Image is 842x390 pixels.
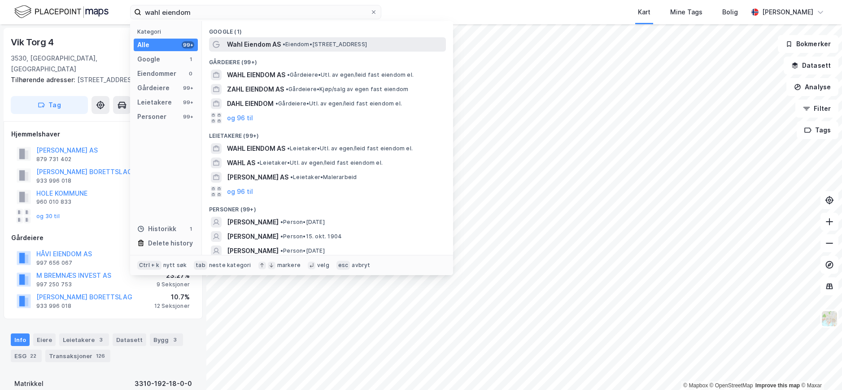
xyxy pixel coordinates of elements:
div: 9 Seksjoner [157,281,190,288]
span: WAHL AS [227,158,255,168]
div: Leietakere [137,97,172,108]
a: OpenStreetMap [710,382,753,389]
img: Z [821,310,838,327]
button: og 96 til [227,113,253,123]
div: Personer (99+) [202,199,453,215]
button: Datasett [784,57,838,74]
span: • [283,41,285,48]
span: ZAHL EIENDOM AS [227,84,284,95]
span: Person • [DATE] [280,247,325,254]
div: [STREET_ADDRESS] [11,74,188,85]
span: • [280,247,283,254]
span: Eiendom • [STREET_ADDRESS] [283,41,367,48]
span: WAHL EIENDOM AS [227,143,285,154]
div: 23.27% [157,270,190,281]
span: [PERSON_NAME] AS [227,172,288,183]
div: avbryt [352,262,370,269]
div: Matrikkel [14,378,44,389]
div: Info [11,333,30,346]
span: Tilhørende adresser: [11,76,77,83]
div: Ctrl + k [137,261,161,270]
div: 99+ [182,41,194,48]
div: Hjemmelshaver [11,129,195,140]
a: Improve this map [755,382,800,389]
div: 879 731 402 [36,156,71,163]
div: 99+ [182,84,194,92]
button: Analyse [786,78,838,96]
div: 997 656 067 [36,259,72,267]
div: [PERSON_NAME] [762,7,813,18]
div: Bygg [150,333,183,346]
div: Vik Torg 4 [11,35,56,49]
span: WAHL EIENDOM AS [227,70,285,80]
div: 99+ [182,99,194,106]
span: [PERSON_NAME] [227,217,279,228]
button: Tag [11,96,88,114]
div: 22 [28,351,38,360]
span: Gårdeiere • Utl. av egen/leid fast eiendom el. [287,71,414,79]
div: Kart [638,7,650,18]
span: • [257,159,260,166]
div: 933 996 018 [36,177,71,184]
div: Gårdeiere [137,83,170,93]
span: Wahl Eiendom AS [227,39,281,50]
div: 10.7% [154,292,190,302]
span: Person • [DATE] [280,219,325,226]
span: • [275,100,278,107]
div: ESG [11,350,42,362]
div: 99+ [182,113,194,120]
span: Person • 15. okt. 1904 [280,233,342,240]
div: 1 [187,225,194,232]
span: • [286,86,288,92]
div: neste kategori [209,262,251,269]
div: Google [137,54,160,65]
input: Søk på adresse, matrikkel, gårdeiere, leietakere eller personer [141,5,370,19]
span: • [280,233,283,240]
div: Eiendommer [137,68,176,79]
button: Tags [797,121,838,139]
div: 3530, [GEOGRAPHIC_DATA], [GEOGRAPHIC_DATA] [11,53,158,74]
div: Personer [137,111,166,122]
div: Leietakere [59,333,109,346]
div: Historikk [137,223,176,234]
button: Bokmerker [778,35,838,53]
span: • [287,145,290,152]
div: velg [317,262,329,269]
span: DAHL EIENDOM [227,98,274,109]
div: Google (1) [202,21,453,37]
span: • [280,219,283,225]
div: nytt søk [163,262,187,269]
span: Gårdeiere • Utl. av egen/leid fast eiendom el. [275,100,402,107]
div: Bolig [722,7,738,18]
div: 3 [96,335,105,344]
div: Transaksjoner [45,350,110,362]
span: Leietaker • Malerarbeid [290,174,357,181]
div: 3 [170,335,179,344]
div: 960 010 833 [36,198,71,206]
div: 3310-192-18-0-0 [135,378,192,389]
img: logo.f888ab2527a4732fd821a326f86c7f29.svg [14,4,109,20]
div: tab [194,261,207,270]
span: • [287,71,290,78]
div: Alle [137,39,149,50]
span: Leietaker • Utl. av egen/leid fast eiendom el. [287,145,413,152]
span: Leietaker • Utl. av egen/leid fast eiendom el. [257,159,383,167]
span: [PERSON_NAME] [227,245,279,256]
div: Gårdeiere (99+) [202,52,453,68]
div: Mine Tags [670,7,702,18]
div: 0 [187,70,194,77]
div: 1 [187,56,194,63]
span: [PERSON_NAME] [227,231,279,242]
div: 126 [94,351,107,360]
div: Delete history [148,238,193,249]
div: Datasett [113,333,146,346]
div: Leietakere (99+) [202,125,453,141]
span: • [290,174,293,180]
button: og 96 til [227,186,253,197]
div: Kontrollprogram for chat [797,347,842,390]
button: Filter [795,100,838,118]
div: Kategori [137,28,198,35]
div: esc [336,261,350,270]
div: Gårdeiere [11,232,195,243]
div: 933 996 018 [36,302,71,310]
